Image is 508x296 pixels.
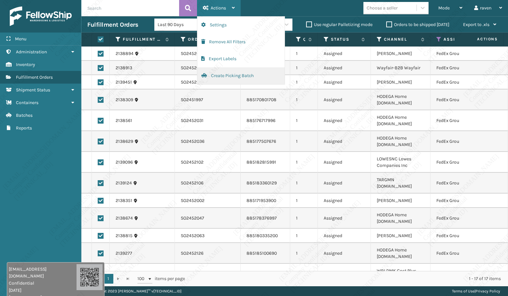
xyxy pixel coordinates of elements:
[137,276,147,282] span: 100
[318,61,371,75] td: Assigned
[371,208,430,229] td: HODEGA Home [DOMAIN_NAME]
[16,62,35,67] span: Inventory
[16,100,38,105] span: Containers
[371,89,430,110] td: HODEGA Home [DOMAIN_NAME]
[290,208,318,229] td: 1
[444,36,480,42] label: Assigned Carrier Service
[371,61,430,75] td: Wayfair-B2B Wayfair
[290,89,318,110] td: 1
[306,22,373,27] label: Use regular Palletizing mode
[175,47,241,61] td: SO2452078
[371,75,430,89] td: [PERSON_NAME]
[175,131,241,152] td: SO2452036
[158,21,208,28] div: Last 90 Days
[175,208,241,229] td: SO2452047
[290,152,318,173] td: 1
[318,208,371,229] td: Assigned
[386,22,449,27] label: Orders to be shipped [DATE]
[89,286,181,296] p: Copyright 2023 [PERSON_NAME]™ v [TECHNICAL_ID]
[384,36,418,42] label: Channel
[116,79,132,86] a: 2139451
[10,7,72,26] img: logo
[430,89,493,110] td: FedEx Ground
[247,180,277,186] a: 885183360129
[318,229,371,243] td: Assigned
[247,233,278,238] a: 885180335200
[430,110,493,131] td: FedEx Ground
[175,89,241,110] td: SO2451997
[247,159,276,165] a: 885182815991
[371,194,430,208] td: [PERSON_NAME]
[175,75,241,89] td: SO2452152
[430,152,493,173] td: FedEx Ground
[116,250,132,257] a: 2139277
[430,131,493,152] td: FedEx Ground
[15,36,26,42] span: Menu
[247,139,276,144] a: 885177507676
[318,194,371,208] td: Assigned
[87,21,138,29] h3: Fulfillment Orders
[290,243,318,264] td: 1
[430,173,493,194] td: FedEx Ground
[318,152,371,173] td: Assigned
[430,47,493,61] td: FedEx Ground
[175,61,241,75] td: SO2452084
[104,274,113,284] a: 1
[371,47,430,61] td: [PERSON_NAME]
[137,274,185,284] span: items per page
[290,47,318,61] td: 1
[457,34,502,45] span: Actions
[9,280,77,287] span: Confidential
[194,276,501,282] div: 1 - 17 of 17 items
[430,243,493,264] td: FedEx Ground
[371,173,430,194] td: TARGMN [DOMAIN_NAME]
[123,36,162,42] label: Fulfillment Order Id
[371,264,430,285] td: WRLDMK Cost Plus Management Services
[175,110,241,131] td: SO2452031
[211,5,226,11] span: Actions
[290,61,318,75] td: 1
[318,89,371,110] td: Assigned
[452,289,474,293] a: Terms of Use
[197,17,285,34] button: Settings
[318,47,371,61] td: Assigned
[430,264,493,285] td: FedEx Ground
[430,75,493,89] td: FedEx Ground
[116,197,132,204] a: 2138351
[116,97,133,103] a: 2138309
[290,173,318,194] td: 1
[452,286,500,296] div: |
[290,131,318,152] td: 1
[290,110,318,131] td: 1
[318,173,371,194] td: Assigned
[247,118,275,123] a: 885176717996
[175,173,241,194] td: SO2452106
[318,131,371,152] td: Assigned
[116,233,133,239] a: 2138815
[175,264,241,285] td: SO2451990
[247,215,277,221] a: 885178376997
[16,113,33,118] span: Batches
[116,50,134,57] a: 2138894
[371,110,430,131] td: HODEGA Home [DOMAIN_NAME]
[16,74,53,80] span: Fulfillment Orders
[430,208,493,229] td: FedEx Ground
[318,243,371,264] td: Assigned
[116,159,133,166] a: 2139096
[188,36,228,42] label: Order Number
[290,229,318,243] td: 1
[371,243,430,264] td: HODEGA Home [DOMAIN_NAME]
[318,75,371,89] td: Assigned
[371,229,430,243] td: [PERSON_NAME]
[116,180,132,186] a: 2139124
[9,266,77,279] span: [EMAIL_ADDRESS][DOMAIN_NAME]
[430,194,493,208] td: FedEx Ground
[371,152,430,173] td: LOWESNC Lowes Companies Inc
[247,97,276,102] a: 885170801708
[197,34,285,50] button: Remove All Filters
[175,229,241,243] td: SO2452063
[197,50,285,67] button: Export Labels
[331,36,358,42] label: Status
[247,198,276,203] a: 885171953900
[318,110,371,131] td: Assigned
